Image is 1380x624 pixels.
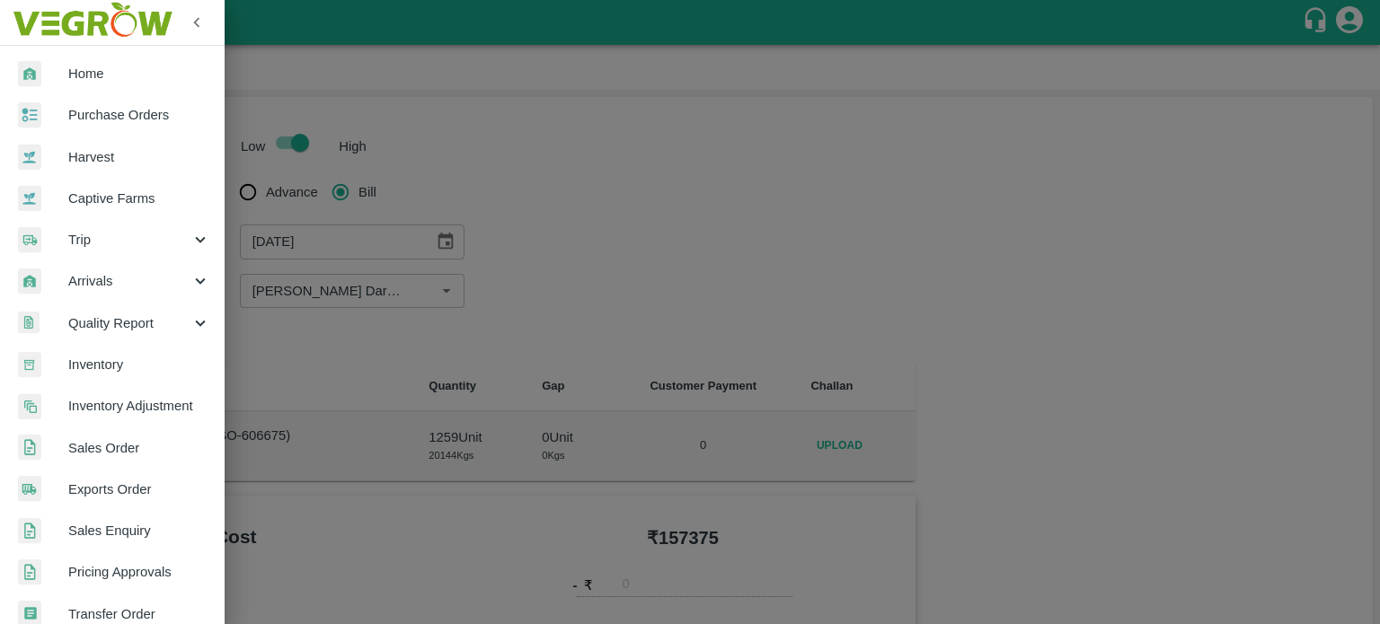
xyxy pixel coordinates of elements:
span: Transfer Order [68,604,210,624]
img: whArrival [18,268,41,294]
img: sales [18,435,41,461]
img: sales [18,518,41,544]
img: delivery [18,227,41,253]
img: harvest [18,144,41,171]
span: Sales Enquiry [68,521,210,541]
span: Captive Farms [68,189,210,208]
img: whInventory [18,352,41,378]
img: shipments [18,476,41,502]
span: Quality Report [68,313,190,333]
span: Harvest [68,147,210,167]
img: inventory [18,393,41,419]
span: Exports Order [68,479,210,499]
span: Trip [68,230,190,250]
img: whArrival [18,61,41,87]
span: Inventory Adjustment [68,396,210,416]
img: reciept [18,102,41,128]
span: Sales Order [68,438,210,458]
span: Pricing Approvals [68,562,210,582]
span: Home [68,64,210,83]
span: Inventory [68,355,210,374]
span: Arrivals [68,271,190,291]
img: harvest [18,185,41,212]
span: Purchase Orders [68,105,210,125]
img: qualityReport [18,312,40,334]
img: sales [18,559,41,585]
